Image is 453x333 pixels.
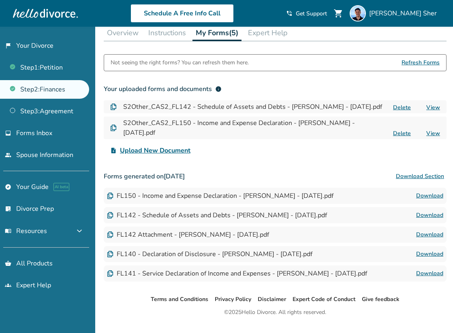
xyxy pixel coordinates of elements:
[107,269,367,278] div: FL141 - Service Declaration of Income and Expenses - [PERSON_NAME] - [DATE].pdf
[123,118,387,138] h4: S2Other_CAS2_FL150 - Income and Expense Declaration - [PERSON_NAME] - [DATE].pdf
[5,227,47,235] span: Resources
[215,295,251,303] a: Privacy Policy
[107,191,333,200] div: FL150 - Income and Expense Declaration - [PERSON_NAME] - [DATE].pdf
[224,308,326,317] div: © 2025 Hello Divorce. All rights reserved.
[5,152,11,158] span: people
[416,210,443,220] a: Download
[104,168,447,185] h3: Forms generated on [DATE]
[107,251,113,257] img: Document
[192,25,241,41] button: My Forms(5)
[412,294,453,333] iframe: Chat Widget
[5,260,11,267] span: shopping_basket
[362,295,400,304] li: Give feedback
[426,104,440,111] a: View
[391,129,413,138] button: Delete
[215,86,222,92] span: info
[104,25,142,41] button: Overview
[293,295,355,303] a: Expert Code of Conduct
[107,211,327,220] div: FL142 - Schedule of Assets and Debts - [PERSON_NAME] - [DATE].pdf
[107,230,269,239] div: FL142 Attachment - [PERSON_NAME] - [DATE].pdf
[107,193,113,199] img: Document
[75,226,84,236] span: expand_more
[426,129,440,137] a: View
[350,5,366,21] img: Omar Sher
[5,282,11,288] span: groups
[416,269,443,278] a: Download
[416,249,443,259] a: Download
[16,129,52,138] span: Forms Inbox
[107,212,113,218] img: Document
[107,270,113,277] img: Document
[369,9,440,18] span: [PERSON_NAME] Sher
[5,206,11,212] span: list_alt_check
[286,10,293,17] span: phone_in_talk
[391,103,413,112] button: Delete
[402,55,440,71] span: Refresh Forms
[5,184,11,190] span: explore
[107,250,312,259] div: FL140 - Declaration of Disclosure - [PERSON_NAME] - [DATE].pdf
[333,8,343,18] span: shopping_cart
[258,295,286,304] li: Disclaimer
[416,191,443,201] a: Download
[123,102,382,112] h4: S2Other_CAS2_FL142 - Schedule of Assets and Debts - [PERSON_NAME] - [DATE].pdf
[416,230,443,240] a: Download
[53,183,69,191] span: AI beta
[245,25,291,41] button: Expert Help
[286,10,327,17] a: phone_in_talkGet Support
[110,147,117,154] span: upload_file
[120,146,190,155] span: Upload New Document
[393,168,447,185] button: Download Section
[130,4,234,23] a: Schedule A Free Info Call
[110,104,117,110] img: Document
[145,25,189,41] button: Instructions
[107,231,113,238] img: Document
[5,228,11,234] span: menu_book
[5,130,11,136] span: inbox
[111,55,249,71] div: Not seeing the right forms? You can refresh them here.
[5,42,11,49] span: flag_2
[151,295,208,303] a: Terms and Conditions
[110,125,117,131] img: Document
[296,10,327,17] span: Get Support
[104,84,222,94] div: Your uploaded forms and documents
